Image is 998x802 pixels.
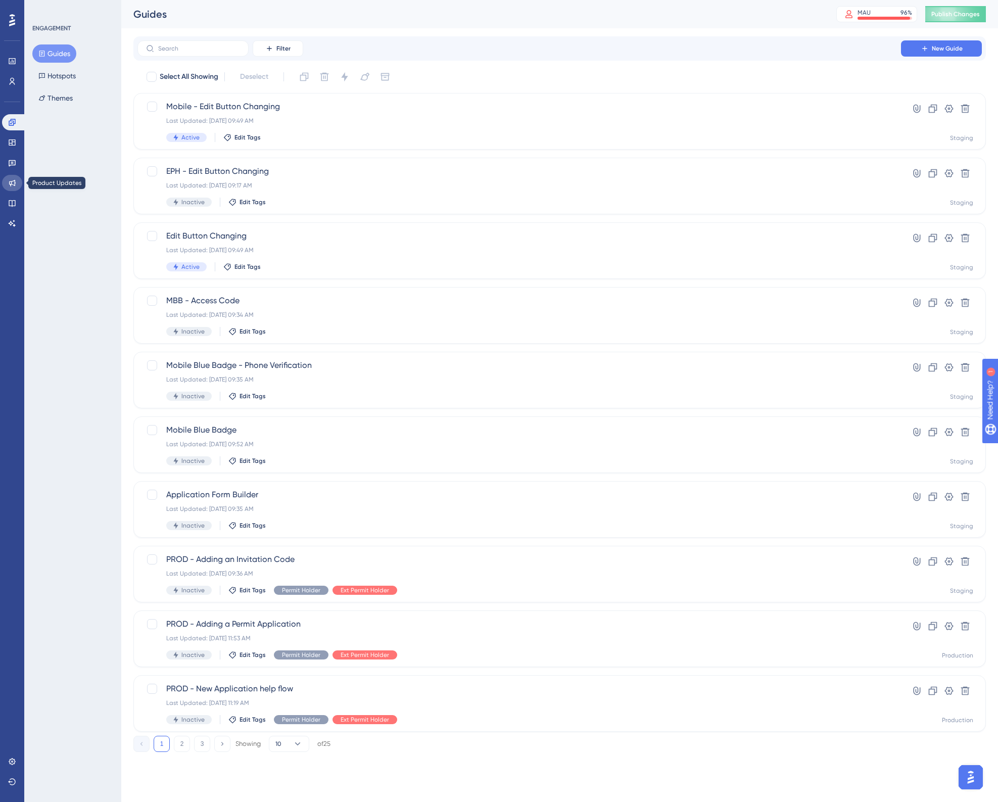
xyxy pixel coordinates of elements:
button: 2 [174,736,190,752]
span: Need Help? [24,3,63,15]
button: Edit Tags [228,327,266,336]
span: Permit Holder [282,716,320,724]
span: Active [181,263,200,271]
button: Edit Tags [228,586,266,594]
div: MAU [858,9,871,17]
button: Publish Changes [925,6,986,22]
span: Inactive [181,522,205,530]
div: Staging [950,522,973,530]
span: Select All Showing [160,71,218,83]
span: Edit Tags [240,392,266,400]
button: Filter [253,40,303,57]
div: Production [942,651,973,659]
button: Edit Tags [228,457,266,465]
input: Search [158,45,240,52]
span: Publish Changes [931,10,980,18]
div: Staging [950,263,973,271]
div: Staging [950,134,973,142]
span: Edit Tags [240,198,266,206]
iframe: UserGuiding AI Assistant Launcher [956,762,986,792]
span: Permit Holder [282,651,320,659]
div: Staging [950,328,973,336]
button: Hotspots [32,67,82,85]
div: ENGAGEMENT [32,24,71,32]
div: Staging [950,457,973,465]
div: Last Updated: [DATE] 09:49 AM [166,246,872,254]
button: New Guide [901,40,982,57]
span: Active [181,133,200,141]
span: Application Form Builder [166,489,872,501]
span: Edit Tags [240,651,266,659]
span: PROD - Adding a Permit Application [166,618,872,630]
span: Deselect [240,71,268,83]
div: Last Updated: [DATE] 09:17 AM [166,181,872,190]
div: Staging [950,587,973,595]
button: 1 [154,736,170,752]
button: Edit Tags [223,263,261,271]
span: Edit Tags [234,263,261,271]
div: 1 [70,5,73,13]
span: Mobile - Edit Button Changing [166,101,872,113]
span: Filter [276,44,291,53]
span: Inactive [181,457,205,465]
span: Permit Holder [282,586,320,594]
span: Inactive [181,586,205,594]
div: Guides [133,7,811,21]
button: 10 [269,736,309,752]
span: Edit Tags [240,327,266,336]
div: Staging [950,199,973,207]
span: Inactive [181,327,205,336]
span: Edit Tags [234,133,261,141]
span: Edit Tags [240,586,266,594]
div: Last Updated: [DATE] 11:19 AM [166,699,872,707]
button: Edit Tags [228,651,266,659]
div: Last Updated: [DATE] 09:35 AM [166,375,872,384]
div: Last Updated: [DATE] 11:53 AM [166,634,872,642]
button: Edit Tags [228,716,266,724]
span: Inactive [181,392,205,400]
button: Themes [32,89,79,107]
div: Staging [950,393,973,401]
button: Deselect [231,68,277,86]
button: 3 [194,736,210,752]
button: Edit Tags [228,392,266,400]
span: Ext Permit Holder [341,716,389,724]
span: Edit Tags [240,522,266,530]
span: Edit Button Changing [166,230,872,242]
span: Inactive [181,651,205,659]
span: Inactive [181,716,205,724]
span: Mobile Blue Badge [166,424,872,436]
button: Edit Tags [223,133,261,141]
button: Edit Tags [228,522,266,530]
div: Last Updated: [DATE] 09:34 AM [166,311,872,319]
span: Ext Permit Holder [341,651,389,659]
span: Mobile Blue Badge - Phone Verification [166,359,872,371]
div: Last Updated: [DATE] 09:36 AM [166,570,872,578]
div: 96 % [900,9,912,17]
span: Edit Tags [240,457,266,465]
div: Last Updated: [DATE] 09:35 AM [166,505,872,513]
span: MBB - Access Code [166,295,872,307]
span: 10 [275,740,281,748]
span: Edit Tags [240,716,266,724]
span: Inactive [181,198,205,206]
div: Showing [235,739,261,748]
span: New Guide [932,44,963,53]
span: PROD - New Application help flow [166,683,872,695]
div: of 25 [317,739,330,748]
span: PROD - Adding an Invitation Code [166,553,872,565]
span: EPH - Edit Button Changing [166,165,872,177]
div: Last Updated: [DATE] 09:52 AM [166,440,872,448]
span: Ext Permit Holder [341,586,389,594]
button: Edit Tags [228,198,266,206]
div: Production [942,716,973,724]
button: Guides [32,44,76,63]
div: Last Updated: [DATE] 09:49 AM [166,117,872,125]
